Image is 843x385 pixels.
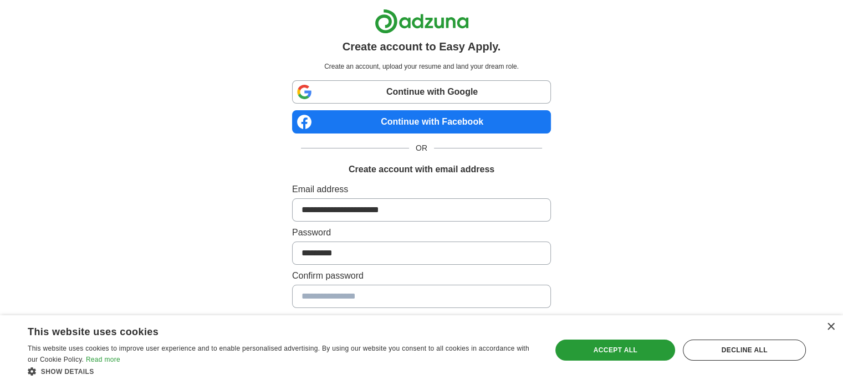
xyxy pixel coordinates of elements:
[41,368,94,376] span: Show details
[683,340,806,361] div: Decline all
[292,269,551,283] label: Confirm password
[28,345,529,363] span: This website uses cookies to improve user experience and to enable personalised advertising. By u...
[292,226,551,239] label: Password
[555,340,675,361] div: Accept all
[292,80,551,104] a: Continue with Google
[294,61,549,71] p: Create an account, upload your resume and land your dream role.
[292,183,551,196] label: Email address
[28,366,536,377] div: Show details
[86,356,120,363] a: Read more, opens a new window
[826,323,835,331] div: Close
[28,322,508,338] div: This website uses cookies
[375,9,469,34] img: Adzuna logo
[409,142,434,154] span: OR
[343,38,501,55] h1: Create account to Easy Apply.
[292,110,551,134] a: Continue with Facebook
[349,163,494,176] h1: Create account with email address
